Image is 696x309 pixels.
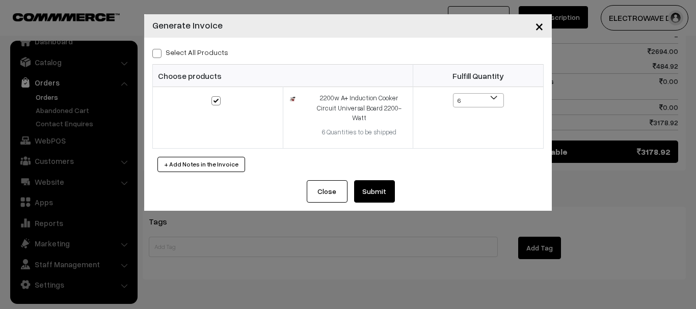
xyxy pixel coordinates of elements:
div: 6 Quantities to be shipped [311,127,407,137]
th: Choose products [153,65,413,87]
button: Close [527,10,552,42]
button: Submit [354,180,395,203]
button: + Add Notes in the Invoice [157,157,245,172]
div: 2200w A+ Induction Cooker Circuit Universal Board 2200-Watt [311,93,407,123]
th: Fulfill Quantity [413,65,544,87]
span: 6 [453,94,503,108]
img: 1751437442339451axsgykwFL.jpg [289,96,296,102]
button: Close [307,180,347,203]
h4: Generate Invoice [152,18,223,32]
span: 6 [453,93,504,107]
label: Select all Products [152,47,228,58]
span: × [535,16,544,35]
